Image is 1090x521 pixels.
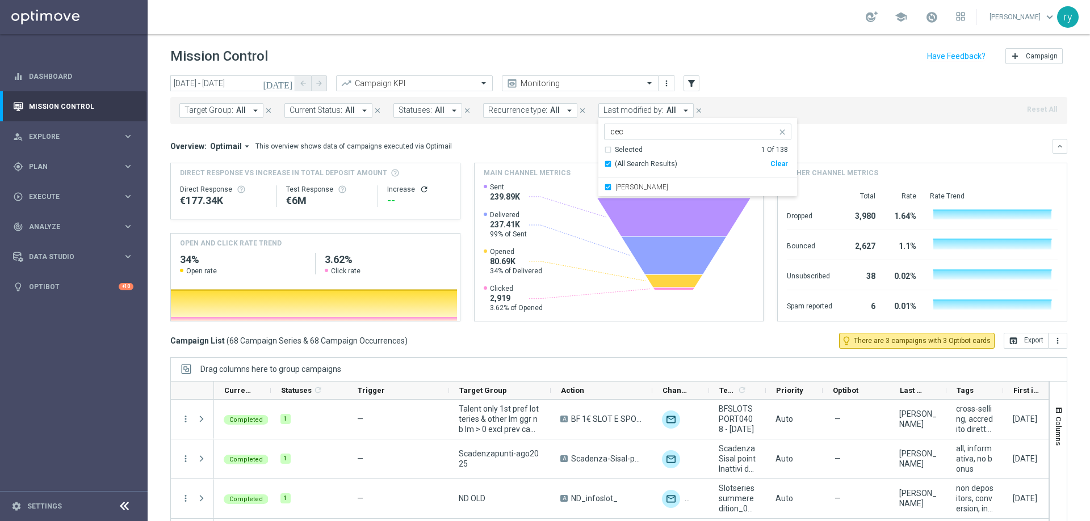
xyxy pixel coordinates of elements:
colored-tag: Completed [224,414,269,425]
span: Current Status [224,386,251,395]
button: Data Studio keyboard_arrow_right [12,252,134,261]
div: Spam reported [787,296,832,314]
div: 1 [280,414,291,424]
div: equalizer Dashboard [12,72,134,81]
button: close [263,104,274,117]
h4: Other channel metrics [787,168,878,178]
span: BFSLOTSPORT0408 - 2025-08-04 [719,404,756,434]
i: lightbulb_outline [841,336,852,346]
colored-tag: Completed [224,454,269,464]
label: [PERSON_NAME] [615,184,668,190]
colored-tag: Completed [224,493,269,504]
i: filter_alt [686,78,697,88]
div: Increase [387,185,450,194]
span: Scadenza-Sisal-point [571,454,643,464]
button: filter_alt [684,75,699,91]
div: 04 Aug 2025, Monday [1013,414,1037,424]
i: keyboard_arrow_down [1056,142,1064,150]
span: Talent only 1st pref lotteries & other lm ggr nb lm > 0 excl prev camp [459,404,541,434]
span: Open rate [186,266,217,276]
span: — [357,414,363,423]
span: All [435,105,445,115]
div: 38 [846,266,875,284]
span: — [835,454,841,464]
span: cross-selling, accredito diretto, bonus free, betting + casinò, talent + expert [956,404,993,434]
button: add Campaign [1005,48,1063,64]
div: Direct Response [180,185,267,194]
span: Completed [229,456,263,463]
span: Last Modified By [900,386,927,395]
i: arrow_drop_down [681,105,691,116]
i: arrow_drop_down [250,105,261,116]
div: Serena Piraino [899,488,937,509]
div: 04 Aug 2025, Monday [1013,454,1037,464]
ng-dropdown-panel: Options list [598,145,797,197]
span: Calculate column [312,384,322,396]
span: Drag columns here to group campaigns [200,365,341,374]
img: Optimail [662,410,680,429]
button: refresh [420,185,429,194]
span: Sent [490,183,520,192]
i: more_vert [662,79,671,88]
span: A [560,416,568,422]
button: Mission Control [12,102,134,111]
span: Clicked [490,284,543,293]
span: 2,919 [490,293,543,303]
span: — [357,494,363,503]
span: ( [227,336,229,346]
div: Rate Trend [930,192,1058,201]
div: 3,980 [846,206,875,224]
div: Press SPACE to select this row. [171,439,214,479]
i: keyboard_arrow_right [123,221,133,232]
div: Dashboard [13,61,133,91]
i: arrow_back [299,79,307,87]
div: Press SPACE to select this row. [171,479,214,519]
span: 99% of Sent [490,230,527,239]
span: — [835,493,841,503]
a: Dashboard [29,61,133,91]
div: Optibot [13,272,133,302]
span: Campaign [1026,52,1058,60]
button: close [577,104,588,117]
span: Last modified by: [603,105,664,115]
div: Dropped [787,206,832,224]
div: track_changes Analyze keyboard_arrow_right [12,222,134,231]
span: Auto [775,454,793,463]
h4: Main channel metrics [484,168,571,178]
div: Plan [13,162,123,172]
button: close [694,104,704,117]
div: 1.1% [889,236,916,254]
i: arrow_drop_down [564,105,575,116]
span: Delivered [490,210,527,219]
div: 2,627 [846,236,875,254]
span: All [666,105,676,115]
div: Analyze [13,222,123,232]
span: all, informativa, no bonus [956,443,993,474]
div: 0.02% [889,266,916,284]
span: Target Group: [185,105,233,115]
div: €177,337 [180,194,267,207]
span: A [560,455,568,462]
span: 34% of Delivered [490,266,542,276]
h4: OPEN AND CLICK RATE TREND [180,238,282,248]
button: arrow_forward [311,75,327,91]
i: close [374,107,381,115]
span: school [895,11,907,23]
span: — [357,454,363,463]
button: more_vert [181,454,191,464]
button: lightbulb Optibot +10 [12,282,134,291]
i: preview [506,78,518,89]
span: Scadenzapunti-ago2025 [459,448,541,469]
i: close [778,128,787,137]
div: €5,995,544 [286,194,368,207]
span: keyboard_arrow_down [1043,11,1056,23]
span: Direct Response VS Increase In Total Deposit Amount [180,168,387,178]
i: play_circle_outline [13,192,23,202]
span: Plan [29,163,123,170]
i: equalizer [13,71,23,82]
h3: Campaign List [170,336,408,346]
span: Execute [29,193,123,200]
i: keyboard_arrow_right [123,161,133,172]
span: 80.69K [490,256,542,266]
